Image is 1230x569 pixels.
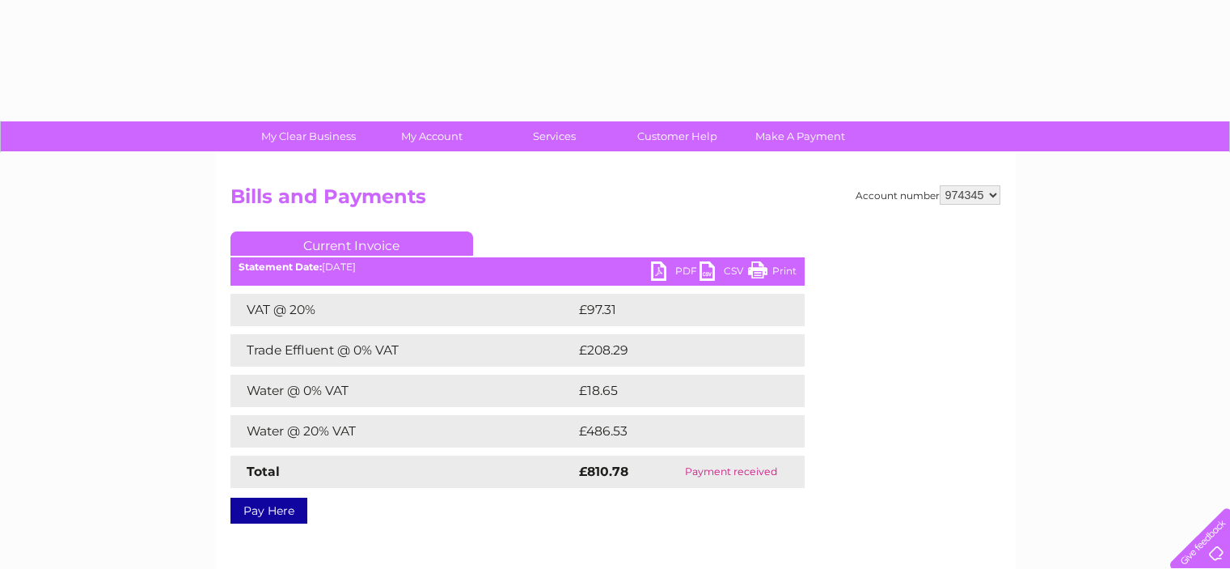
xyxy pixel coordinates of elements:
div: Account number [856,185,1000,205]
td: £486.53 [575,415,776,448]
a: My Account [365,121,498,151]
td: £97.31 [575,294,770,326]
td: Payment received [658,456,805,488]
td: Water @ 0% VAT [230,375,575,407]
td: £208.29 [575,334,776,367]
h2: Bills and Payments [230,185,1000,216]
a: Services [488,121,621,151]
td: Trade Effluent @ 0% VAT [230,334,575,367]
b: Statement Date: [239,261,322,273]
a: CSV [700,261,748,285]
a: My Clear Business [242,121,375,151]
td: Water @ 20% VAT [230,415,575,448]
a: PDF [651,261,700,285]
strong: Total [247,464,280,479]
a: Current Invoice [230,231,473,256]
strong: £810.78 [579,464,628,479]
a: Print [748,261,797,285]
div: [DATE] [230,261,805,273]
td: £18.65 [575,375,771,407]
a: Pay Here [230,498,307,524]
a: Make A Payment [733,121,867,151]
td: VAT @ 20% [230,294,575,326]
a: Customer Help [611,121,744,151]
